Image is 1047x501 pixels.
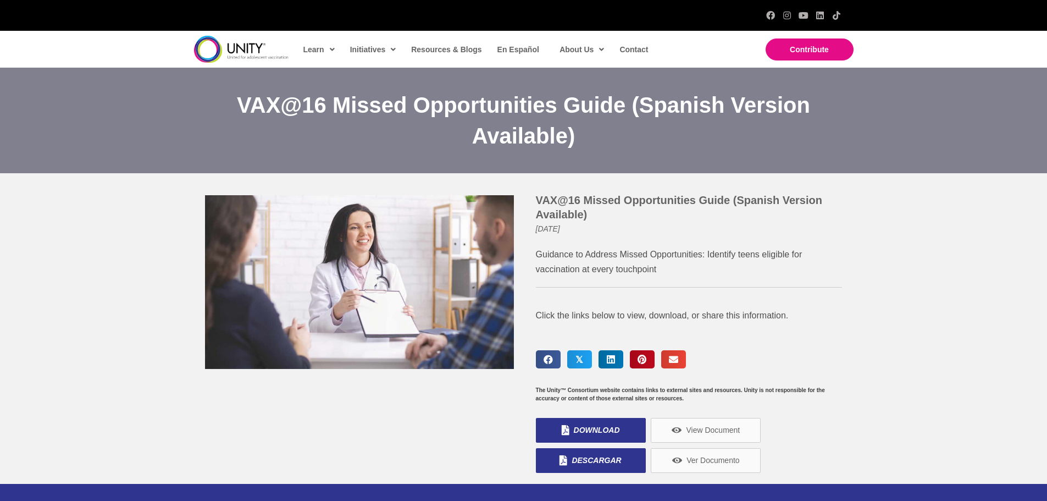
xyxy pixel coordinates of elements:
a: Facebook [766,11,775,20]
a: About Us [554,37,608,62]
span: En Español [497,45,539,54]
a: Descargar [536,448,646,473]
span: Learn [303,41,335,58]
span: Resources & Blogs [411,45,481,54]
img: unity-logo-dark [194,36,289,63]
span: About Us [559,41,604,58]
a: Contribute [766,38,854,60]
span: VAX@16 Missed Opportunities Guide (Spanish Version Available) [536,194,822,221]
span: Contribute [790,45,829,54]
span: Ver Documento [686,455,740,465]
a: Download [536,418,646,443]
a: YouTube [799,11,808,20]
p: Click the links below to view, download, or share this information. [536,307,843,324]
a: TikTok [832,11,841,20]
p: Guidance to Address Missed Opportunities: Identify teens eligible for vaccination at every touchp... [536,247,843,277]
span: VAX@16 Missed Opportunities Guide (Spanish Version Available) [237,93,810,148]
i: 𝕏 [575,355,583,364]
span: Initiatives [350,41,396,58]
a: View Document [651,418,761,443]
span: The Unity™ Consortium website contains links to external sites and resources. Unity is not respon... [536,387,825,401]
a: Resources & Blogs [406,37,486,62]
span: Descargar [572,455,621,465]
span: View Document [686,425,740,435]
span: Download [574,425,620,435]
a: En Español [492,37,544,62]
a: Ver Documento [651,448,761,473]
span: Contact [619,45,648,54]
img: cropping007 [205,195,514,369]
p: [DATE] [536,222,843,236]
a: Contact [614,37,652,62]
a: 𝕏 [567,350,592,368]
a: LinkedIn [816,11,824,20]
a: Instagram [783,11,791,20]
